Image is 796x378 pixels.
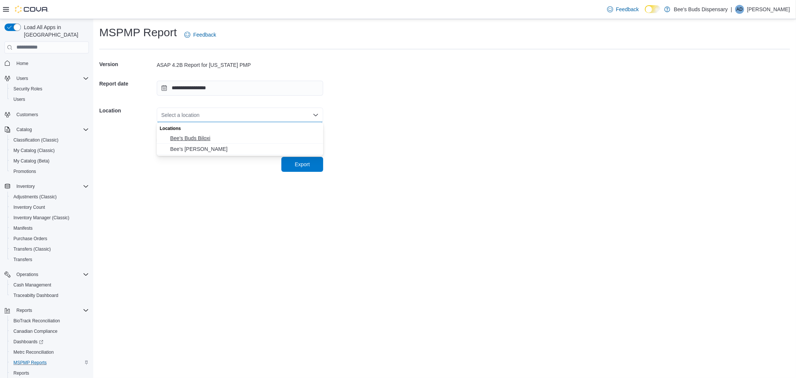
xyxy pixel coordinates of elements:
[10,245,54,254] a: Transfers (Classic)
[10,358,89,367] span: MSPMP Reports
[157,122,323,155] div: Choose from the following options
[13,125,35,134] button: Catalog
[7,254,92,265] button: Transfers
[170,145,319,153] span: Bee's [PERSON_NAME]
[13,194,57,200] span: Adjustments (Classic)
[99,76,155,91] h5: Report date
[7,337,92,347] a: Dashboards
[10,245,89,254] span: Transfers (Classic)
[157,133,323,144] button: Bee's Buds Biloxi
[7,316,92,326] button: BioTrack Reconciliation
[10,316,89,325] span: BioTrack Reconciliation
[13,306,89,315] span: Reports
[10,224,89,233] span: Manifests
[13,328,57,334] span: Canadian Compliance
[13,292,58,298] span: Traceabilty Dashboard
[1,305,92,316] button: Reports
[1,73,92,84] button: Users
[7,145,92,156] button: My Catalog (Classic)
[747,5,790,14] p: [PERSON_NAME]
[13,215,69,221] span: Inventory Manager (Classic)
[13,349,54,355] span: Metrc Reconciliation
[13,182,38,191] button: Inventory
[99,57,155,72] h5: Version
[10,203,48,212] a: Inventory Count
[10,224,35,233] a: Manifests
[10,327,60,336] a: Canadian Compliance
[170,134,319,142] span: Bee's Buds Biloxi
[313,112,319,118] button: Close list of options
[10,213,72,222] a: Inventory Manager (Classic)
[10,255,89,264] span: Transfers
[99,25,177,40] h1: MSPMP Report
[10,281,89,289] span: Cash Management
[10,167,89,176] span: Promotions
[7,347,92,357] button: Metrc Reconciliation
[10,291,89,300] span: Traceabilty Dashboard
[10,327,89,336] span: Canadian Compliance
[10,146,58,155] a: My Catalog (Classic)
[16,272,38,278] span: Operations
[604,2,642,17] a: Feedback
[13,148,55,154] span: My Catalog (Classic)
[13,86,42,92] span: Security Roles
[16,183,35,189] span: Inventory
[13,96,25,102] span: Users
[13,182,89,191] span: Inventory
[16,127,32,133] span: Catalog
[10,136,62,145] a: Classification (Classic)
[15,6,49,13] img: Cova
[10,234,89,243] span: Purchase Orders
[7,94,92,105] button: Users
[10,167,39,176] a: Promotions
[157,144,323,155] button: Bee's Buds Wiggins
[13,110,41,119] a: Customers
[10,157,89,165] span: My Catalog (Beta)
[10,337,89,346] span: Dashboards
[10,84,89,93] span: Security Roles
[1,124,92,135] button: Catalog
[10,192,89,201] span: Adjustments (Classic)
[1,58,92,69] button: Home
[157,61,323,69] div: ASAP 4.2B Report for [US_STATE] PMP
[10,203,89,212] span: Inventory Count
[21,24,89,38] span: Load All Apps in [GEOGRAPHIC_DATA]
[13,339,43,345] span: Dashboards
[16,61,28,66] span: Home
[13,246,51,252] span: Transfers (Classic)
[7,192,92,202] button: Adjustments (Classic)
[13,74,89,83] span: Users
[13,257,32,263] span: Transfers
[13,59,89,68] span: Home
[99,103,155,118] h5: Location
[16,307,32,313] span: Reports
[193,31,216,38] span: Feedback
[10,234,50,243] a: Purchase Orders
[7,233,92,244] button: Purchase Orders
[10,369,89,378] span: Reports
[13,360,47,366] span: MSPMP Reports
[7,166,92,177] button: Promotions
[7,280,92,290] button: Cash Management
[737,5,743,14] span: AD
[10,337,46,346] a: Dashboards
[7,84,92,94] button: Security Roles
[13,270,41,279] button: Operations
[13,59,31,68] a: Home
[10,213,89,222] span: Inventory Manager (Classic)
[10,136,89,145] span: Classification (Classic)
[181,27,219,42] a: Feedback
[13,204,45,210] span: Inventory Count
[10,358,50,367] a: MSPMP Reports
[7,202,92,213] button: Inventory Count
[10,369,32,378] a: Reports
[1,181,92,192] button: Inventory
[13,370,29,376] span: Reports
[295,161,310,168] span: Export
[10,316,63,325] a: BioTrack Reconciliation
[645,5,661,13] input: Dark Mode
[616,6,639,13] span: Feedback
[10,84,45,93] a: Security Roles
[161,111,162,120] input: Accessible screen reader label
